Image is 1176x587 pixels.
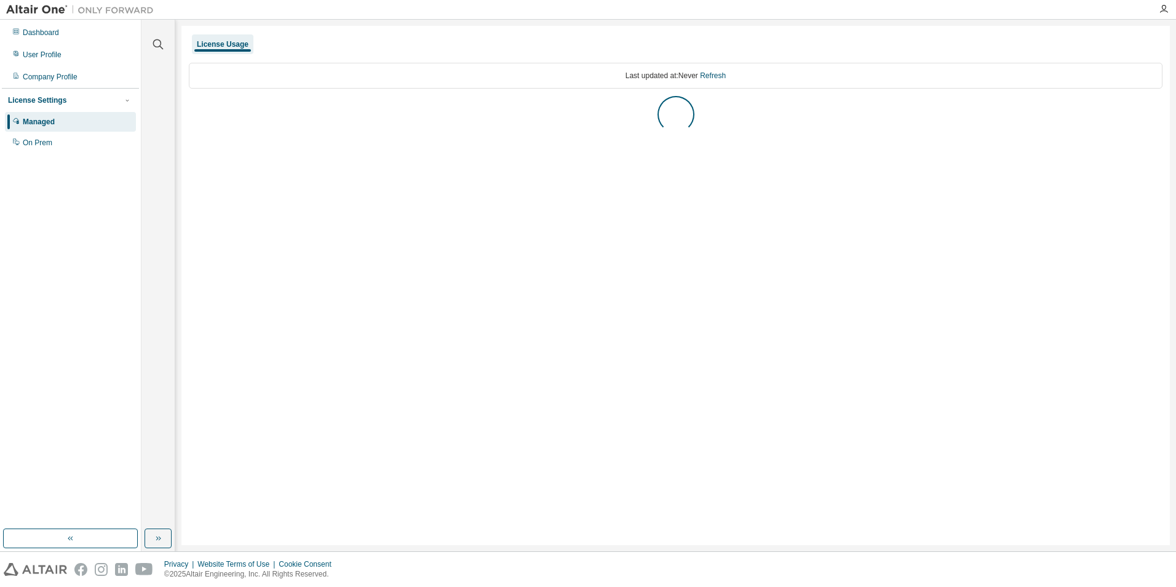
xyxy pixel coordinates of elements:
[189,63,1162,89] div: Last updated at: Never
[700,71,726,80] a: Refresh
[95,563,108,576] img: instagram.svg
[23,50,62,60] div: User Profile
[197,39,248,49] div: License Usage
[164,559,197,569] div: Privacy
[164,569,339,580] p: © 2025 Altair Engineering, Inc. All Rights Reserved.
[23,72,77,82] div: Company Profile
[197,559,279,569] div: Website Terms of Use
[279,559,338,569] div: Cookie Consent
[6,4,160,16] img: Altair One
[23,28,59,38] div: Dashboard
[74,563,87,576] img: facebook.svg
[8,95,66,105] div: License Settings
[4,563,67,576] img: altair_logo.svg
[115,563,128,576] img: linkedin.svg
[23,117,55,127] div: Managed
[23,138,52,148] div: On Prem
[135,563,153,576] img: youtube.svg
